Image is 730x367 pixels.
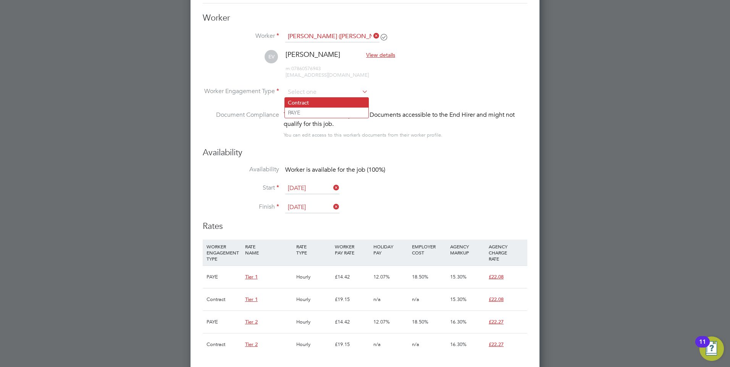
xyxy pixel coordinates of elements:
[294,266,333,288] div: Hourly
[286,65,291,72] span: m:
[448,240,487,259] div: AGENCY MARKUP
[366,52,395,58] span: View details
[489,319,504,325] span: £22.27
[205,266,243,288] div: PAYE
[373,274,390,280] span: 12.07%
[412,296,419,303] span: n/a
[373,341,381,348] span: n/a
[284,130,443,140] div: You can edit access to this worker’s documents from their worker profile.
[294,333,333,356] div: Hourly
[203,87,279,95] label: Worker Engagement Type
[205,240,243,266] div: WORKER ENGAGEMENT TYPE
[203,203,279,211] label: Finish
[333,333,371,356] div: £19.15
[333,266,371,288] div: £14.42
[203,166,279,174] label: Availability
[286,72,369,78] span: [EMAIL_ADDRESS][DOMAIN_NAME]
[294,288,333,311] div: Hourly
[371,240,410,259] div: HOLIDAY PAY
[285,108,368,118] li: PAYE
[412,319,428,325] span: 18.50%
[286,65,321,72] span: 07860576943
[333,311,371,333] div: £14.42
[412,341,419,348] span: n/a
[285,31,380,42] input: Search for...
[245,341,258,348] span: Tier 2
[203,110,279,138] label: Document Compliance
[205,288,243,311] div: Contract
[450,341,467,348] span: 16.30%
[285,202,339,213] input: Select one
[333,240,371,259] div: WORKER PAY RATE
[205,311,243,333] div: PAYE
[243,240,294,259] div: RATE NAME
[373,319,390,325] span: 12.07%
[489,274,504,280] span: £22.08
[203,32,279,40] label: Worker
[450,319,467,325] span: 16.30%
[412,274,428,280] span: 18.50%
[294,311,333,333] div: Hourly
[203,13,527,24] h3: Worker
[205,333,243,356] div: Contract
[245,319,258,325] span: Tier 2
[203,147,527,158] h3: Availability
[285,87,368,98] input: Select one
[487,240,525,266] div: AGENCY CHARGE RATE
[294,240,333,259] div: RATE TYPE
[265,50,278,63] span: EV
[286,50,340,59] span: [PERSON_NAME]
[203,221,527,232] h3: Rates
[489,296,504,303] span: £22.08
[450,274,467,280] span: 15.30%
[450,296,467,303] span: 15.30%
[285,183,339,194] input: Select one
[285,98,368,108] li: Contract
[373,296,381,303] span: n/a
[203,184,279,192] label: Start
[245,274,258,280] span: Tier 1
[284,110,527,129] div: This worker has no Compliance Documents accessible to the End Hirer and might not qualify for thi...
[333,288,371,311] div: £19.15
[285,166,385,174] span: Worker is available for the job (100%)
[245,296,258,303] span: Tier 1
[699,336,724,361] button: Open Resource Center, 11 new notifications
[410,240,449,259] div: EMPLOYER COST
[699,342,706,352] div: 11
[489,341,504,348] span: £22.27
